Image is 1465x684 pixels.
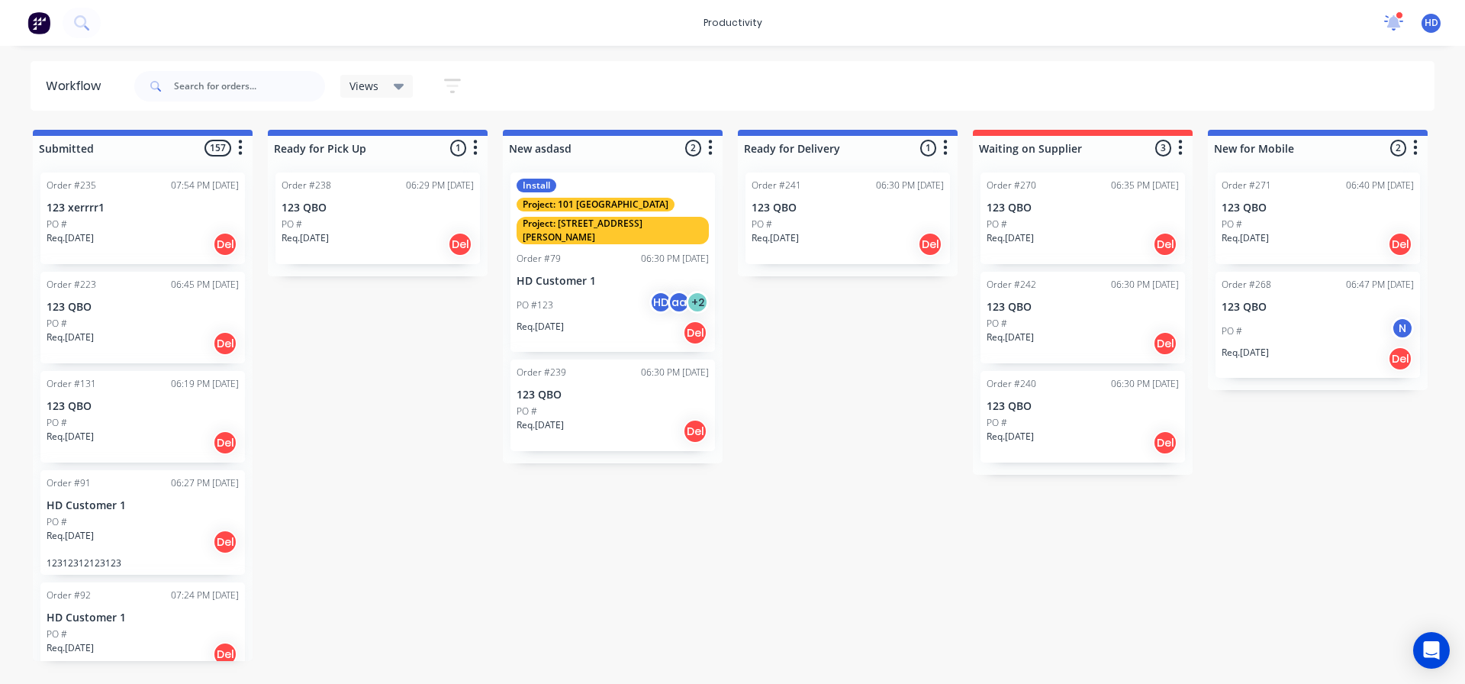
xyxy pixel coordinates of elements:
[696,11,770,34] div: productivity
[686,291,709,314] div: + 2
[171,589,239,602] div: 07:24 PM [DATE]
[517,418,564,432] p: Req. [DATE]
[752,231,799,245] p: Req. [DATE]
[1222,231,1269,245] p: Req. [DATE]
[40,371,245,463] div: Order #13106:19 PM [DATE]123 QBOPO #Req.[DATE]Del
[745,173,950,264] div: Order #24106:30 PM [DATE]123 QBOPO #Req.[DATE]Del
[47,499,239,512] p: HD Customer 1
[282,179,331,192] div: Order #238
[987,202,1179,215] p: 123 QBO
[987,331,1034,344] p: Req. [DATE]
[1222,346,1269,360] p: Req. [DATE]
[1222,324,1242,338] p: PO #
[213,642,237,666] div: Del
[517,366,566,379] div: Order #239
[282,231,329,245] p: Req. [DATE]
[1222,218,1242,231] p: PO #
[1391,317,1414,340] div: N
[876,179,944,192] div: 06:30 PM [DATE]
[47,628,67,641] p: PO #
[1388,347,1412,371] div: Del
[752,179,801,192] div: Order #241
[213,232,237,256] div: Del
[47,476,91,490] div: Order #91
[668,291,691,314] div: aa
[987,278,1036,292] div: Order #242
[1215,272,1420,378] div: Order #26806:47 PM [DATE]123 QBOPO #NReq.[DATE]Del
[46,77,108,95] div: Workflow
[510,360,715,451] div: Order #23906:30 PM [DATE]123 QBOPO #Req.[DATE]Del
[683,419,707,444] div: Del
[987,231,1034,245] p: Req. [DATE]
[1222,202,1414,215] p: 123 QBO
[1222,278,1271,292] div: Order #268
[517,252,561,266] div: Order #79
[47,331,94,344] p: Req. [DATE]
[517,298,553,312] p: PO #123
[213,431,237,455] div: Del
[1215,173,1420,264] div: Order #27106:40 PM [DATE]123 QBOPO #Req.[DATE]Del
[517,217,709,244] div: Project: [STREET_ADDRESS][PERSON_NAME]
[517,405,537,418] p: PO #
[1425,16,1438,30] span: HD
[987,218,1007,231] p: PO #
[40,272,245,363] div: Order #22306:45 PM [DATE]123 QBOPO #Req.[DATE]Del
[517,179,556,192] div: Install
[752,202,944,215] p: 123 QBO
[1222,179,1271,192] div: Order #271
[349,78,378,94] span: Views
[171,179,239,192] div: 07:54 PM [DATE]
[1222,301,1414,314] p: 123 QBO
[47,611,239,624] p: HD Customer 1
[1153,232,1177,256] div: Del
[649,291,672,314] div: HD
[987,179,1036,192] div: Order #270
[47,416,67,430] p: PO #
[448,232,472,256] div: Del
[171,476,239,490] div: 06:27 PM [DATE]
[517,198,675,211] div: Project: 101 [GEOGRAPHIC_DATA]
[987,430,1034,444] p: Req. [DATE]
[918,232,942,256] div: Del
[47,557,239,569] p: 12312312123123
[510,173,715,352] div: InstallProject: 101 [GEOGRAPHIC_DATA]Project: [STREET_ADDRESS][PERSON_NAME]Order #7906:30 PM [DAT...
[47,529,94,543] p: Req. [DATE]
[987,301,1179,314] p: 123 QBO
[40,173,245,264] div: Order #23507:54 PM [DATE]123 xerrrr1PO #Req.[DATE]Del
[987,377,1036,391] div: Order #240
[47,589,91,602] div: Order #92
[282,218,302,231] p: PO #
[1346,278,1414,292] div: 06:47 PM [DATE]
[641,366,709,379] div: 06:30 PM [DATE]
[752,218,772,231] p: PO #
[517,389,709,402] p: 123 QBO
[1111,278,1179,292] div: 06:30 PM [DATE]
[987,416,1007,430] p: PO #
[47,301,239,314] p: 123 QBO
[641,252,709,266] div: 06:30 PM [DATE]
[213,530,237,554] div: Del
[213,331,237,356] div: Del
[47,515,67,529] p: PO #
[47,377,96,391] div: Order #131
[47,400,239,413] p: 123 QBO
[47,231,94,245] p: Req. [DATE]
[987,317,1007,331] p: PO #
[1153,431,1177,455] div: Del
[47,202,239,215] p: 123 xerrrr1
[683,321,707,345] div: Del
[1111,179,1179,192] div: 06:35 PM [DATE]
[1413,632,1450,669] div: Open Intercom Messenger
[275,173,480,264] div: Order #23806:29 PM [DATE]123 QBOPO #Req.[DATE]Del
[40,470,245,575] div: Order #9106:27 PM [DATE]HD Customer 1PO #Req.[DATE]Del12312312123123
[171,278,239,292] div: 06:45 PM [DATE]
[47,317,67,331] p: PO #
[47,278,96,292] div: Order #223
[980,371,1185,463] div: Order #24006:30 PM [DATE]123 QBOPO #Req.[DATE]Del
[27,11,50,34] img: Factory
[517,320,564,334] p: Req. [DATE]
[47,218,67,231] p: PO #
[47,179,96,192] div: Order #235
[1153,331,1177,356] div: Del
[980,173,1185,264] div: Order #27006:35 PM [DATE]123 QBOPO #Req.[DATE]Del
